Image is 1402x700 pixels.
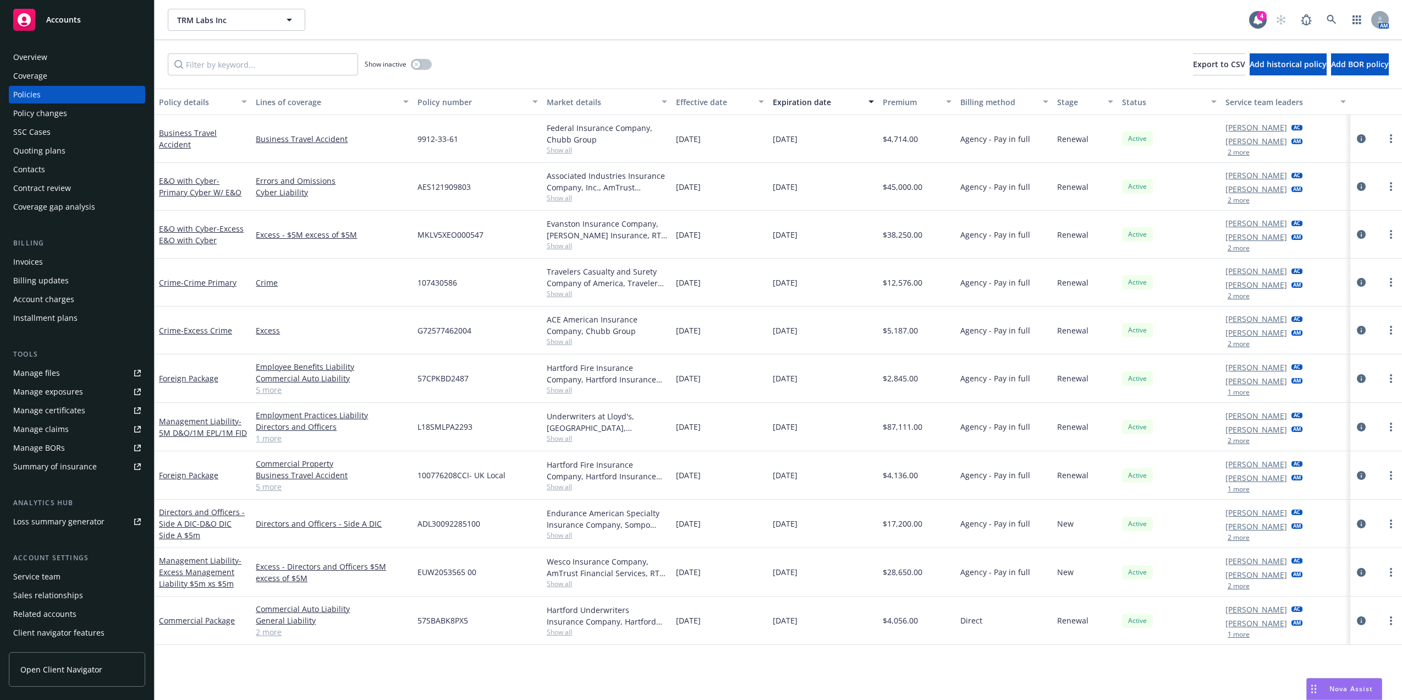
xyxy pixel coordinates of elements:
div: Analytics hub [9,497,145,508]
span: $4,136.00 [883,469,918,481]
span: 100776208CCI- UK Local [417,469,505,481]
a: [PERSON_NAME] [1225,424,1287,435]
span: Show all [547,289,667,298]
div: Overview [13,48,47,66]
span: Show all [547,145,667,155]
a: Service team [9,568,145,586]
button: TRM Labs Inc [168,9,305,31]
a: 5 more [256,384,409,396]
a: Excess - $5M excess of $5M [256,229,409,240]
div: Quoting plans [13,142,65,160]
a: [PERSON_NAME] [1225,183,1287,195]
a: Employment Practices Liability [256,409,409,421]
span: Accounts [46,15,81,24]
span: [DATE] [676,373,701,384]
button: 2 more [1228,583,1250,589]
div: Underwriters at Lloyd's, [GEOGRAPHIC_DATA], [PERSON_NAME] of [GEOGRAPHIC_DATA], RT Specialty Insu... [547,411,667,434]
span: Open Client Navigator [20,664,102,675]
a: [PERSON_NAME] [1225,217,1287,229]
a: circleInformation [1355,469,1368,482]
span: Show all [547,193,667,203]
a: Search [1321,9,1343,31]
span: Active [1126,471,1148,480]
button: 2 more [1228,149,1250,156]
a: circleInformation [1355,228,1368,241]
span: [DATE] [676,325,701,336]
a: [PERSON_NAME] [1225,122,1287,133]
div: Market details [547,96,655,108]
div: 4 [1257,11,1267,21]
a: Loss summary generator [9,513,145,531]
a: Client navigator features [9,624,145,642]
a: more [1384,276,1398,289]
span: Show all [547,482,667,491]
div: Policy details [159,96,235,108]
span: Active [1126,229,1148,239]
span: Active [1126,374,1148,384]
a: Manage claims [9,420,145,438]
span: $45,000.00 [883,181,922,193]
span: [DATE] [676,421,701,433]
button: 1 more [1228,389,1250,396]
span: Active [1126,277,1148,287]
button: Status [1118,89,1221,115]
span: Active [1126,325,1148,335]
a: Directors and Officers [256,421,409,433]
a: [PERSON_NAME] [1225,313,1287,325]
button: Market details [542,89,672,115]
div: Evanston Insurance Company, [PERSON_NAME] Insurance, RT Specialty Insurance Services, LLC (RSG Sp... [547,218,667,241]
div: Endurance American Specialty Insurance Company, Sompo International, RT Specialty Insurance Servi... [547,507,667,531]
span: [DATE] [773,469,798,481]
a: Manage exposures [9,383,145,401]
a: circleInformation [1355,324,1368,337]
div: Federal Insurance Company, Chubb Group [547,122,667,145]
span: Agency - Pay in full [960,518,1030,529]
a: more [1384,324,1398,337]
button: 1 more [1228,631,1250,638]
a: [PERSON_NAME] [1225,410,1287,422]
a: Management Liability [159,416,247,438]
a: Contacts [9,161,145,178]
a: E&O with Cyber [159,176,241,198]
a: [PERSON_NAME] [1225,362,1287,373]
a: circleInformation [1355,132,1368,145]
div: Lines of coverage [256,96,397,108]
span: [DATE] [676,181,701,193]
a: Start snowing [1270,9,1292,31]
div: Expiration date [773,96,862,108]
a: Foreign Package [159,470,218,480]
button: Premium [878,89,956,115]
span: Renewal [1057,615,1088,626]
span: Agency - Pay in full [960,181,1030,193]
div: Installment plans [13,309,78,327]
button: Export to CSV [1193,53,1245,75]
span: - Excess Management Liability $5m xs $5m [159,555,241,589]
a: 1 more [256,433,409,444]
span: [DATE] [773,566,798,578]
a: Excess [256,325,409,336]
a: [PERSON_NAME] [1225,617,1287,629]
a: Directors and Officers - Side A DIC [159,507,245,540]
span: Add historical policy [1250,59,1327,69]
a: Employee Benefits Liability [256,361,409,373]
div: Status [1122,96,1205,108]
button: Add historical policy [1250,53,1327,75]
span: ADL30092285100 [417,518,480,529]
a: Policies [9,86,145,103]
a: [PERSON_NAME] [1225,327,1287,338]
span: 107430586 [417,277,457,288]
span: G72577462004 [417,325,471,336]
a: more [1384,614,1398,627]
a: [PERSON_NAME] [1225,375,1287,387]
button: Billing method [956,89,1053,115]
span: Export to CSV [1193,59,1245,69]
span: Show all [547,385,667,395]
span: Add BOR policy [1331,59,1389,69]
button: Add BOR policy [1331,53,1389,75]
a: [PERSON_NAME] [1225,265,1287,277]
a: Installment plans [9,309,145,327]
a: Contract review [9,179,145,197]
button: Nova Assist [1306,678,1382,700]
span: Show all [547,579,667,588]
span: Agency - Pay in full [960,421,1030,433]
